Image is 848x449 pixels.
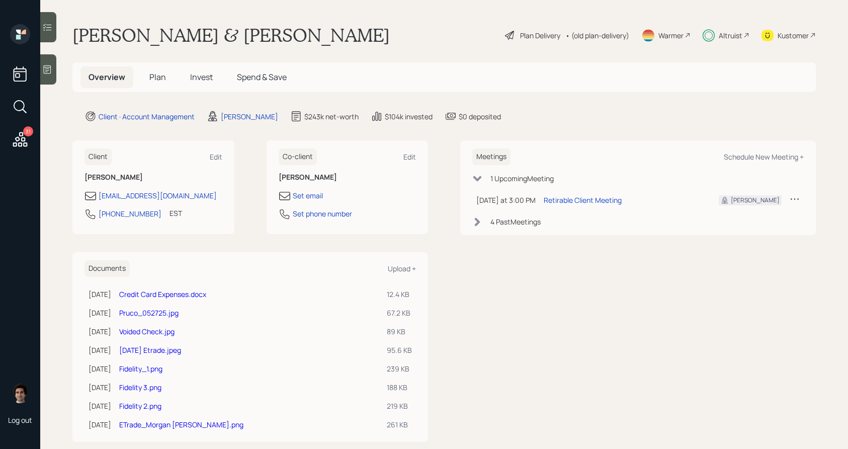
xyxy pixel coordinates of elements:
[520,30,560,41] div: Plan Delivery
[387,345,412,355] div: 95.6 KB
[119,289,206,299] a: Credit Card Expenses.docx
[119,401,161,411] a: Fidelity 2.png
[387,326,412,337] div: 89 KB
[89,401,111,411] div: [DATE]
[84,173,222,182] h6: [PERSON_NAME]
[169,208,182,218] div: EST
[388,264,416,273] div: Upload +
[89,345,111,355] div: [DATE]
[279,173,416,182] h6: [PERSON_NAME]
[119,308,179,318] a: Pruco_052725.jpg
[89,382,111,393] div: [DATE]
[719,30,742,41] div: Altruist
[210,152,222,162] div: Edit
[387,419,412,430] div: 261 KB
[472,148,511,165] h6: Meetings
[23,126,33,136] div: 31
[459,111,501,122] div: $0 deposited
[72,24,390,46] h1: [PERSON_NAME] & [PERSON_NAME]
[190,71,213,83] span: Invest
[279,148,317,165] h6: Co-client
[99,190,217,201] div: [EMAIL_ADDRESS][DOMAIN_NAME]
[84,148,112,165] h6: Client
[119,345,181,355] a: [DATE] Etrade.jpeg
[658,30,684,41] div: Warmer
[565,30,629,41] div: • (old plan-delivery)
[724,152,804,162] div: Schedule New Meeting +
[8,415,32,425] div: Log out
[84,260,130,277] h6: Documents
[387,382,412,393] div: 188 KB
[293,208,352,219] div: Set phone number
[293,190,323,201] div: Set email
[476,195,536,205] div: [DATE] at 3:00 PM
[99,208,161,219] div: [PHONE_NUMBER]
[89,363,111,374] div: [DATE]
[119,383,161,392] a: Fidelity 3.png
[490,173,554,184] div: 1 Upcoming Meeting
[403,152,416,162] div: Edit
[544,195,622,205] div: Retirable Client Meeting
[778,30,809,41] div: Kustomer
[149,71,166,83] span: Plan
[119,364,162,373] a: Fidelity_1.png
[385,111,433,122] div: $104k invested
[89,326,111,337] div: [DATE]
[119,327,175,336] a: Voided Check.jpg
[387,401,412,411] div: 219 KB
[387,289,412,300] div: 12.4 KB
[89,419,111,430] div: [DATE]
[10,383,30,403] img: harrison-schaefer-headshot-2.png
[89,289,111,300] div: [DATE]
[490,216,541,227] div: 4 Past Meeting s
[304,111,359,122] div: $243k net-worth
[119,420,243,429] a: ETrade_Morgan [PERSON_NAME].png
[387,308,412,318] div: 67.2 KB
[89,71,125,83] span: Overview
[221,111,278,122] div: [PERSON_NAME]
[99,111,195,122] div: Client · Account Management
[731,196,780,205] div: [PERSON_NAME]
[237,71,287,83] span: Spend & Save
[89,308,111,318] div: [DATE]
[387,363,412,374] div: 239 KB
